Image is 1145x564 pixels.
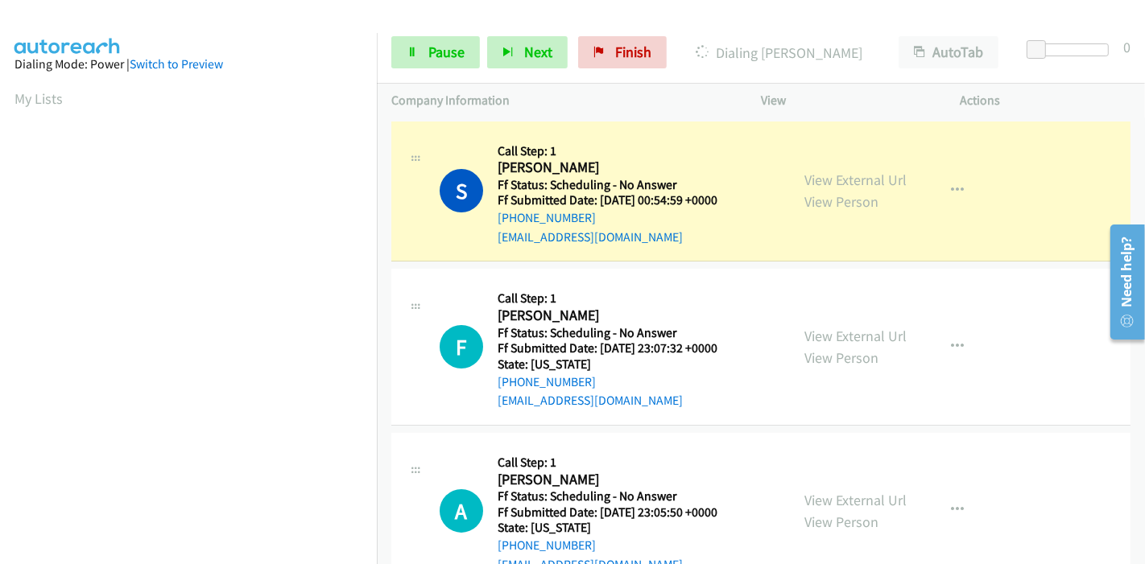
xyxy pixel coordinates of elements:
a: [PHONE_NUMBER] [498,374,596,389]
a: View External Url [804,491,907,509]
a: [PHONE_NUMBER] [498,537,596,553]
span: Finish [615,43,651,61]
button: Next [487,36,568,68]
a: View External Url [804,327,907,345]
h5: Call Step: 1 [498,143,738,159]
a: [EMAIL_ADDRESS][DOMAIN_NAME] [498,229,683,245]
a: View Person [804,192,878,211]
h5: Call Step: 1 [498,290,738,307]
div: The call is yet to be attempted [440,489,483,533]
iframe: Resource Center [1099,218,1145,346]
h5: Ff Status: Scheduling - No Answer [498,325,738,341]
span: Pause [428,43,465,61]
h1: A [440,489,483,533]
span: Next [524,43,552,61]
a: View External Url [804,171,907,189]
a: Switch to Preview [130,56,223,72]
h5: Ff Status: Scheduling - No Answer [498,177,738,193]
p: Dialing [PERSON_NAME] [688,42,870,64]
div: The call is yet to be attempted [440,325,483,368]
h5: Ff Submitted Date: [DATE] 00:54:59 +0000 [498,192,738,208]
p: Company Information [391,91,732,110]
h5: Ff Submitted Date: [DATE] 23:05:50 +0000 [498,504,738,521]
h1: S [440,169,483,212]
a: [PHONE_NUMBER] [498,210,596,225]
div: Delay between calls (in seconds) [1035,43,1109,56]
div: Dialing Mode: Power | [14,55,362,74]
button: AutoTab [899,36,998,68]
div: 0 [1123,36,1131,58]
h5: Ff Submitted Date: [DATE] 23:07:32 +0000 [498,340,738,356]
p: View [761,91,932,110]
h1: F [440,325,483,368]
h5: Call Step: 1 [498,455,738,471]
a: [EMAIL_ADDRESS][DOMAIN_NAME] [498,393,683,408]
h2: [PERSON_NAME] [498,471,738,489]
h5: State: [US_STATE] [498,520,738,536]
a: Pause [391,36,480,68]
a: Finish [578,36,667,68]
a: View Person [804,513,878,531]
h2: [PERSON_NAME] [498,307,738,325]
p: Actions [961,91,1131,110]
h2: [PERSON_NAME] [498,158,738,177]
h5: State: [US_STATE] [498,356,738,373]
a: My Lists [14,89,63,108]
h5: Ff Status: Scheduling - No Answer [498,488,738,504]
a: View Person [804,348,878,367]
